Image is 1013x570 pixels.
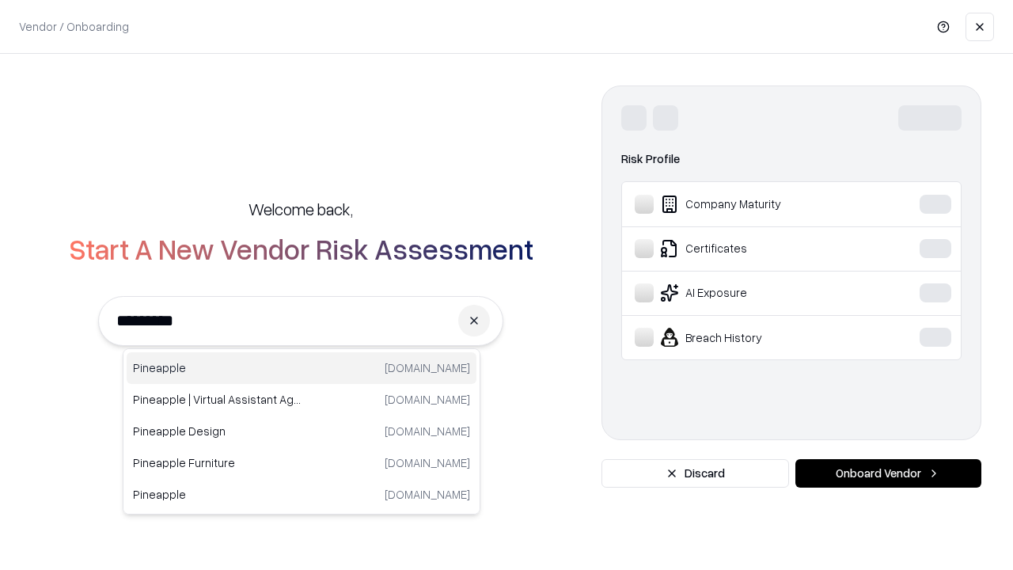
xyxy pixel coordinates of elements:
[133,454,302,471] p: Pineapple Furniture
[621,150,962,169] div: Risk Profile
[385,359,470,376] p: [DOMAIN_NAME]
[69,233,533,264] h2: Start A New Vendor Risk Assessment
[133,359,302,376] p: Pineapple
[19,18,129,35] p: Vendor / Onboarding
[385,486,470,503] p: [DOMAIN_NAME]
[601,459,789,488] button: Discard
[635,239,871,258] div: Certificates
[635,283,871,302] div: AI Exposure
[635,328,871,347] div: Breach History
[133,423,302,439] p: Pineapple Design
[385,423,470,439] p: [DOMAIN_NAME]
[123,348,480,515] div: Suggestions
[133,486,302,503] p: Pineapple
[385,454,470,471] p: [DOMAIN_NAME]
[249,198,353,220] h5: Welcome back,
[133,391,302,408] p: Pineapple | Virtual Assistant Agency
[795,459,981,488] button: Onboard Vendor
[635,195,871,214] div: Company Maturity
[385,391,470,408] p: [DOMAIN_NAME]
